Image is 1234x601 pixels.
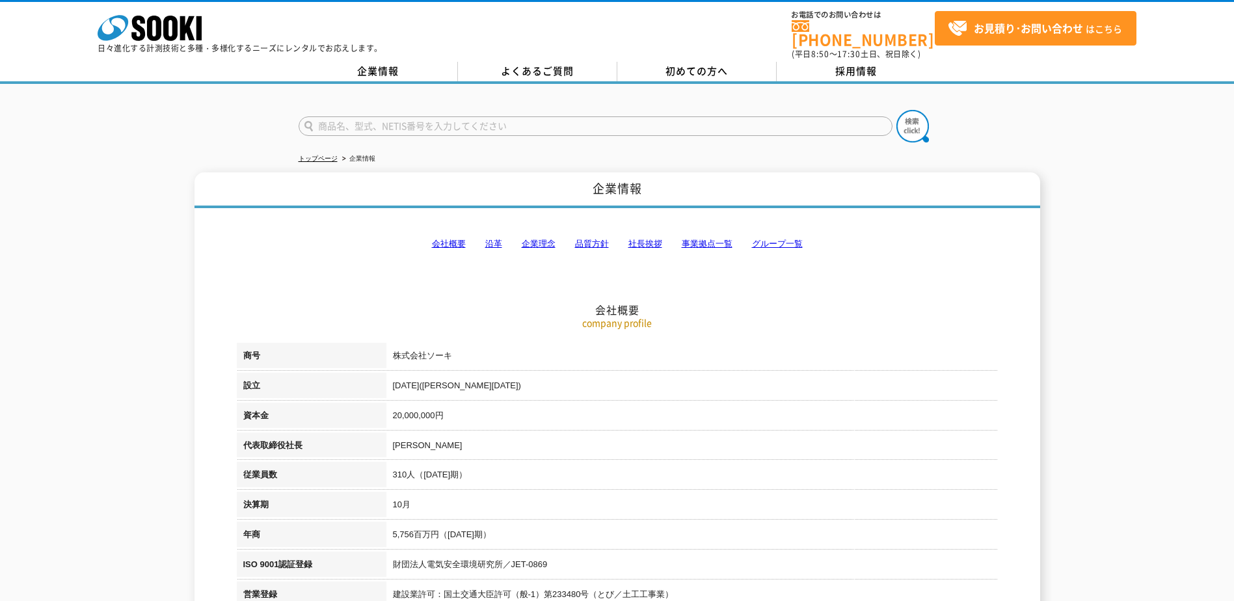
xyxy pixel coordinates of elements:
a: お見積り･お問い合わせはこちら [935,11,1136,46]
td: 10月 [386,492,998,522]
th: 商号 [237,343,386,373]
span: (平日 ～ 土日、祝日除く) [792,48,920,60]
th: 年商 [237,522,386,552]
td: 5,756百万円（[DATE]期） [386,522,998,552]
a: 企業理念 [522,239,556,248]
a: 社長挨拶 [628,239,662,248]
td: 財団法人電気安全環境研究所／JET-0869 [386,552,998,581]
a: よくあるご質問 [458,62,617,81]
h2: 会社概要 [237,173,998,317]
td: 株式会社ソーキ [386,343,998,373]
p: company profile [237,316,998,330]
th: 従業員数 [237,462,386,492]
img: btn_search.png [896,110,929,142]
a: トップページ [299,155,338,162]
span: お電話でのお問い合わせは [792,11,935,19]
a: 品質方針 [575,239,609,248]
td: [PERSON_NAME] [386,433,998,462]
a: 事業拠点一覧 [682,239,732,248]
span: はこちら [948,19,1122,38]
a: グループ一覧 [752,239,803,248]
a: 初めての方へ [617,62,777,81]
span: 初めての方へ [665,64,728,78]
td: 20,000,000円 [386,403,998,433]
th: 決算期 [237,492,386,522]
th: 代表取締役社長 [237,433,386,462]
a: 採用情報 [777,62,936,81]
th: ISO 9001認証登録 [237,552,386,581]
a: 企業情報 [299,62,458,81]
td: [DATE]([PERSON_NAME][DATE]) [386,373,998,403]
a: 会社概要 [432,239,466,248]
a: [PHONE_NUMBER] [792,20,935,47]
h1: 企業情報 [194,172,1040,208]
td: 310人（[DATE]期） [386,462,998,492]
a: 沿革 [485,239,502,248]
span: 17:30 [837,48,861,60]
strong: お見積り･お問い合わせ [974,20,1083,36]
th: 設立 [237,373,386,403]
li: 企業情報 [340,152,375,166]
span: 8:50 [811,48,829,60]
p: 日々進化する計測技術と多種・多様化するニーズにレンタルでお応えします。 [98,44,382,52]
th: 資本金 [237,403,386,433]
input: 商品名、型式、NETIS番号を入力してください [299,116,892,136]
